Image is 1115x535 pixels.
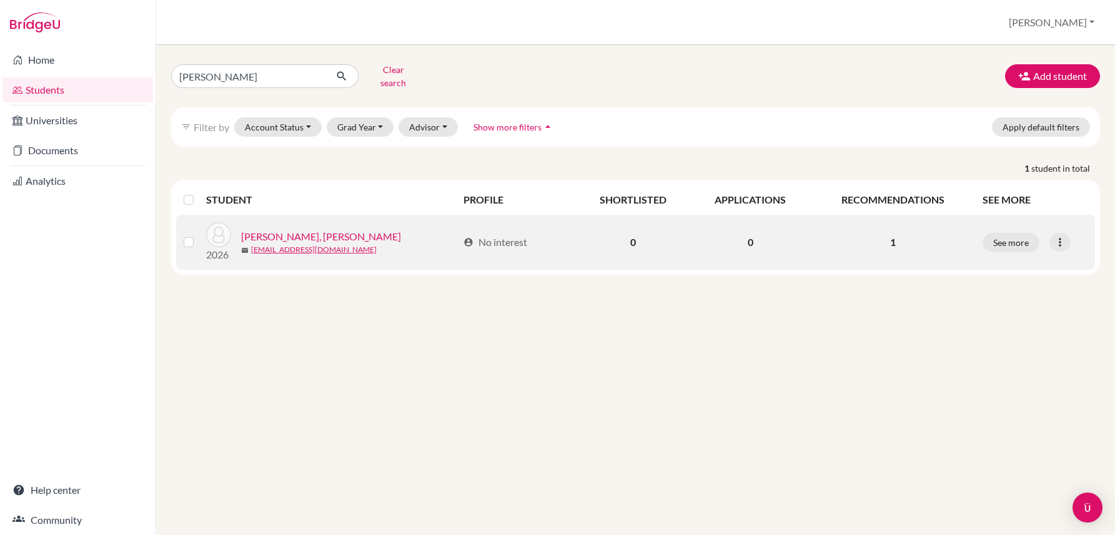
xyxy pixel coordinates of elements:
a: Analytics [2,169,153,194]
span: student in total [1031,162,1100,175]
p: 1 [818,235,968,250]
span: Show more filters [473,122,542,132]
span: account_circle [463,237,473,247]
a: Students [2,77,153,102]
th: STUDENT [206,185,456,215]
img: Bridge-U [10,12,60,32]
button: Apply default filters [992,117,1090,137]
button: Show more filtersarrow_drop_up [463,117,565,137]
a: Documents [2,138,153,163]
i: filter_list [181,122,191,132]
td: 0 [576,215,690,270]
button: [PERSON_NAME] [1003,11,1100,34]
div: No interest [463,235,527,250]
button: See more [983,233,1039,252]
a: Help center [2,478,153,503]
a: Community [2,508,153,533]
strong: 1 [1024,162,1031,175]
th: SEE MORE [975,185,1095,215]
a: Home [2,47,153,72]
a: [PERSON_NAME], [PERSON_NAME] [241,229,401,244]
input: Find student by name... [171,64,326,88]
button: Add student [1005,64,1100,88]
button: Grad Year [327,117,394,137]
img: Michael, Luna [206,222,231,247]
th: RECOMMENDATIONS [810,185,975,215]
th: PROFILE [456,185,576,215]
i: arrow_drop_up [542,120,554,133]
button: Account Status [234,117,322,137]
td: 0 [690,215,811,270]
div: Open Intercom Messenger [1073,493,1103,523]
th: SHORTLISTED [576,185,690,215]
p: 2026 [206,247,231,262]
button: Advisor [399,117,458,137]
span: mail [241,247,249,254]
button: Clear search [359,60,428,92]
a: Universities [2,108,153,133]
span: Filter by [194,121,229,133]
a: [EMAIL_ADDRESS][DOMAIN_NAME] [251,244,377,255]
th: APPLICATIONS [690,185,811,215]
